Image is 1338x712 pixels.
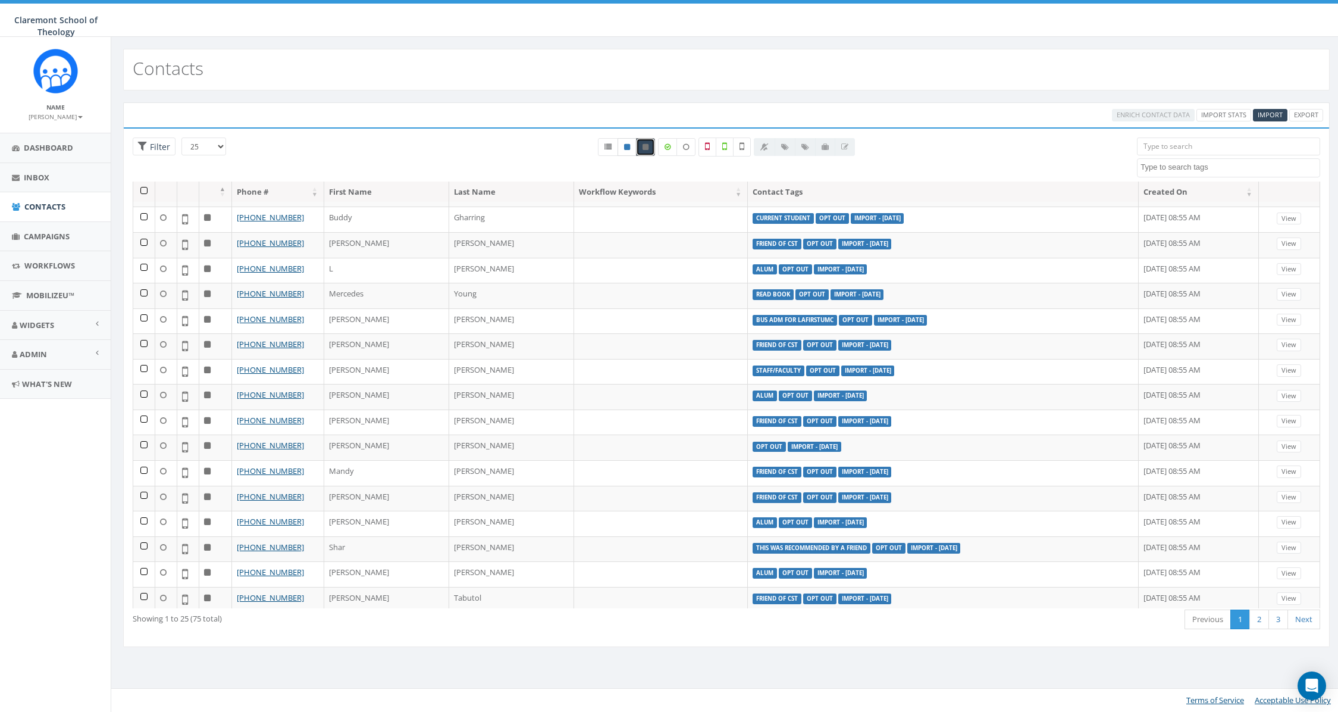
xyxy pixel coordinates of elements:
[1277,314,1301,326] a: View
[676,138,695,156] label: Data not Enriched
[753,492,801,503] label: Friend of CST
[1277,441,1301,453] a: View
[1298,672,1326,700] div: Open Intercom Messenger
[324,536,449,562] td: Shar
[753,517,777,528] label: alum
[237,542,304,552] a: [PHONE_NUMBER]
[753,340,801,351] label: Friend of CST
[1277,339,1301,351] a: View
[237,415,304,426] a: [PHONE_NUMBER]
[1277,516,1301,529] a: View
[24,142,73,153] span: Dashboard
[636,138,655,156] a: Opted Out
[29,111,83,121] a: [PERSON_NAME]
[814,391,867,401] label: Import - [DATE]
[1139,536,1258,562] td: [DATE] 08:55 AM
[779,517,812,528] label: OPT OUT
[46,103,65,111] small: Name
[324,384,449,410] td: [PERSON_NAME]
[779,264,812,275] label: OPT OUT
[449,435,574,460] td: [PERSON_NAME]
[795,289,829,300] label: OPT OUT
[1277,466,1301,478] a: View
[1139,333,1258,359] td: [DATE] 08:55 AM
[841,366,895,376] label: Import - [DATE]
[449,232,574,258] td: [PERSON_NAME]
[1277,263,1301,276] a: View
[237,263,304,274] a: [PHONE_NUMBER]
[1139,207,1258,232] td: [DATE] 08:55 AM
[1289,109,1323,121] a: Export
[1139,232,1258,258] td: [DATE] 08:55 AM
[839,315,872,326] label: OPT OUT
[237,339,304,349] a: [PHONE_NUMBER]
[20,320,54,330] span: Widgets
[1139,486,1258,511] td: [DATE] 08:55 AM
[24,260,75,271] span: Workflows
[449,333,574,359] td: [PERSON_NAME]
[237,466,304,476] a: [PHONE_NUMBER]
[779,391,812,401] label: OPT OUT
[449,536,574,562] td: [PERSON_NAME]
[1253,109,1287,121] a: Import
[1139,587,1258,613] td: [DATE] 08:55 AM
[24,201,65,212] span: Contacts
[1277,238,1301,250] a: View
[1140,162,1320,173] textarea: Search
[1277,491,1301,504] a: View
[449,460,574,486] td: [PERSON_NAME]
[133,58,203,78] h2: Contacts
[1139,283,1258,308] td: [DATE] 08:55 AM
[806,366,839,376] label: OPT OUT
[324,258,449,283] td: L
[753,239,801,249] label: Friend of CST
[779,568,812,579] label: OPT OUT
[237,567,304,577] a: [PHONE_NUMBER]
[1139,359,1258,385] td: [DATE] 08:55 AM
[831,289,884,300] label: Import - [DATE]
[803,416,836,427] label: OPT OUT
[1277,213,1301,225] a: View
[24,172,49,183] span: Inbox
[133,608,617,624] div: Showing 1 to 25 (75 total)
[14,14,98,38] span: Claremont School of Theology
[237,238,304,248] a: [PHONE_NUMBER]
[1277,390,1301,402] a: View
[838,492,892,503] label: Import - [DATE]
[449,283,574,308] td: Young
[324,359,449,385] td: [PERSON_NAME]
[753,391,777,401] label: alum
[803,467,836,477] label: OPT OUT
[133,138,176,156] span: Advance Filter
[753,594,801,604] label: Friend of CST
[29,113,83,121] small: [PERSON_NAME]
[753,366,804,376] label: Staff/Faculty
[33,49,78,93] img: Rally_Corp_Icon.png
[1139,435,1258,460] td: [DATE] 08:55 AM
[1277,542,1301,554] a: View
[449,561,574,587] td: [PERSON_NAME]
[324,283,449,308] td: Mercedes
[1139,410,1258,435] td: [DATE] 08:55 AM
[1139,258,1258,283] td: [DATE] 08:55 AM
[803,340,836,351] label: OPT OUT
[874,315,927,326] label: Import - [DATE]
[816,213,849,224] label: OPT OUT
[449,410,574,435] td: [PERSON_NAME]
[1277,592,1301,605] a: View
[449,359,574,385] td: [PERSON_NAME]
[1277,567,1301,580] a: View
[803,239,836,249] label: OPT OUT
[1230,610,1250,629] a: 1
[624,143,630,151] i: This phone number is subscribed and will receive texts.
[1139,182,1258,202] th: Created On: activate to sort column ascending
[1137,138,1320,155] input: Type to search
[803,594,836,604] label: OPT OUT
[237,516,304,527] a: [PHONE_NUMBER]
[237,592,304,603] a: [PHONE_NUMBER]
[1185,610,1231,629] a: Previous
[803,492,836,503] label: OPT OUT
[449,182,574,202] th: Last Name
[324,486,449,511] td: [PERSON_NAME]
[838,340,892,351] label: Import - [DATE]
